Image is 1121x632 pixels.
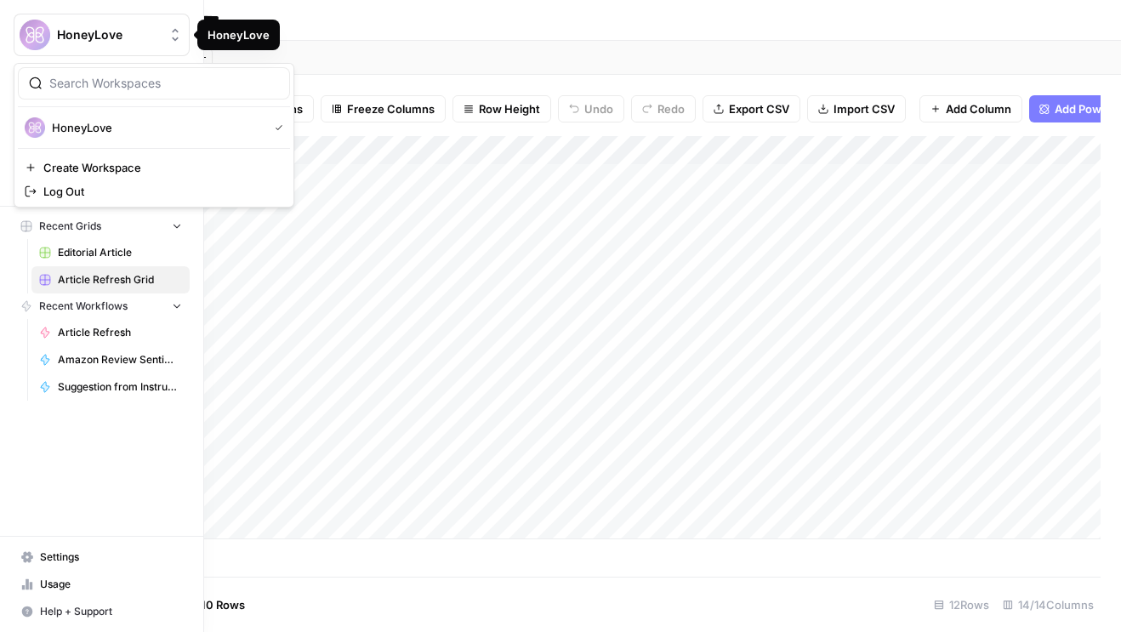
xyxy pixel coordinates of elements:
[40,549,182,565] span: Settings
[452,95,551,122] button: Row Height
[321,95,446,122] button: Freeze Columns
[14,571,190,598] a: Usage
[58,379,182,395] span: Suggestion from Instruction
[14,598,190,625] button: Help + Support
[31,346,190,373] a: Amazon Review Sentiments
[703,95,800,122] button: Export CSV
[31,319,190,346] a: Article Refresh
[946,100,1011,117] span: Add Column
[40,604,182,619] span: Help + Support
[14,214,190,239] button: Recent Grids
[39,299,128,314] span: Recent Workflows
[52,119,261,136] span: HoneyLove
[558,95,624,122] button: Undo
[39,219,101,234] span: Recent Grids
[18,179,290,203] a: Log Out
[631,95,696,122] button: Redo
[14,293,190,319] button: Recent Workflows
[31,373,190,401] a: Suggestion from Instruction
[18,156,290,179] a: Create Workspace
[58,325,182,340] span: Article Refresh
[31,239,190,266] a: Editorial Article
[657,100,685,117] span: Redo
[919,95,1022,122] button: Add Column
[58,272,182,288] span: Article Refresh Grid
[208,26,270,43] div: HoneyLove
[584,100,613,117] span: Undo
[834,100,895,117] span: Import CSV
[996,591,1101,618] div: 14/14 Columns
[25,117,45,138] img: HoneyLove Logo
[43,183,276,200] span: Log Out
[31,266,190,293] a: Article Refresh Grid
[14,544,190,571] a: Settings
[14,63,294,208] div: Workspace: HoneyLove
[58,352,182,367] span: Amazon Review Sentiments
[177,596,245,613] span: Add 10 Rows
[58,245,182,260] span: Editorial Article
[479,100,540,117] span: Row Height
[729,100,789,117] span: Export CSV
[14,14,190,56] button: Workspace: HoneyLove
[20,20,50,50] img: HoneyLove Logo
[43,159,276,176] span: Create Workspace
[347,100,435,117] span: Freeze Columns
[807,95,906,122] button: Import CSV
[927,591,996,618] div: 12 Rows
[57,26,160,43] span: HoneyLove
[40,577,182,592] span: Usage
[49,75,279,92] input: Search Workspaces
